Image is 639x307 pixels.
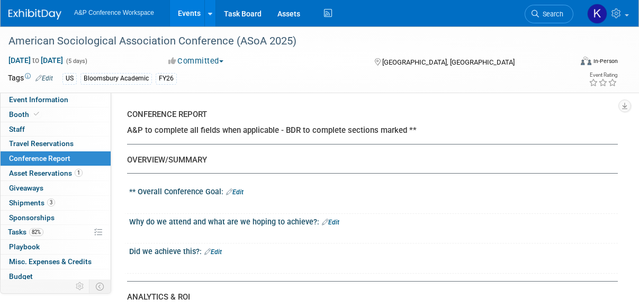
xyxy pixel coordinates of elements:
[9,110,41,119] span: Booth
[127,125,610,136] div: A&P to complete all fields when applicable - BDR to complete sections marked **
[589,73,617,78] div: Event Rating
[65,58,87,65] span: (5 days)
[587,4,607,24] img: Kevin Hillstrom
[9,198,55,207] span: Shipments
[80,73,152,84] div: Bloomsbury Academic
[5,32,566,51] div: American Sociological Association Conference (ASoA 2025)
[1,255,111,269] a: Misc. Expenses & Credits
[1,93,111,107] a: Event Information
[9,125,25,133] span: Staff
[1,269,111,284] a: Budget
[9,95,68,104] span: Event Information
[322,219,339,226] a: Edit
[89,279,111,293] td: Toggle Event Tabs
[1,196,111,210] a: Shipments3
[1,122,111,137] a: Staff
[204,248,222,256] a: Edit
[165,56,228,67] button: Committed
[127,155,610,166] div: OVERVIEW/SUMMARY
[9,139,74,148] span: Travel Reservations
[31,56,41,65] span: to
[529,55,618,71] div: Event Format
[1,181,111,195] a: Giveaways
[127,109,610,120] div: CONFERENCE REPORT
[226,188,244,196] a: Edit
[539,10,563,18] span: Search
[75,169,83,177] span: 1
[129,243,618,257] div: Did we achieve this?:
[129,184,618,197] div: ** Overall Conference Goal:
[382,58,515,66] span: [GEOGRAPHIC_DATA], [GEOGRAPHIC_DATA]
[62,73,77,84] div: US
[8,73,53,85] td: Tags
[129,214,618,228] div: Why do we attend and what are we hoping to achieve?:
[35,75,53,82] a: Edit
[127,292,610,303] div: ANALYTICS & ROI
[9,154,70,162] span: Conference Report
[74,9,154,16] span: A&P Conference Workspace
[156,73,177,84] div: FY26
[34,111,39,117] i: Booth reservation complete
[525,5,573,23] a: Search
[71,279,89,293] td: Personalize Event Tab Strip
[9,213,55,222] span: Sponsorships
[9,184,43,192] span: Giveaways
[581,57,591,65] img: Format-Inperson.png
[1,211,111,225] a: Sponsorships
[9,272,33,281] span: Budget
[1,107,111,122] a: Booth
[1,240,111,254] a: Playbook
[9,242,40,251] span: Playbook
[47,198,55,206] span: 3
[29,228,43,236] span: 82%
[1,151,111,166] a: Conference Report
[593,57,618,65] div: In-Person
[1,166,111,180] a: Asset Reservations1
[9,257,92,266] span: Misc. Expenses & Credits
[1,137,111,151] a: Travel Reservations
[8,9,61,20] img: ExhibitDay
[1,225,111,239] a: Tasks82%
[9,169,83,177] span: Asset Reservations
[8,228,43,236] span: Tasks
[8,56,64,65] span: [DATE] [DATE]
